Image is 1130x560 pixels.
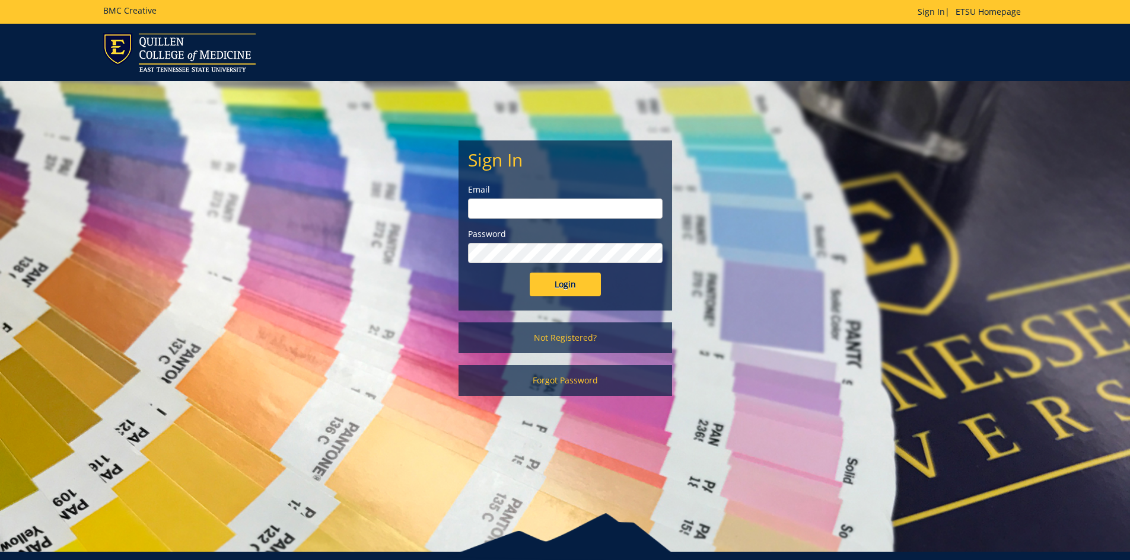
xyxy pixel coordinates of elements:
a: Not Registered? [459,322,672,353]
a: Forgot Password [459,365,672,396]
a: ETSU Homepage [950,6,1027,17]
img: ETSU logo [103,33,256,72]
input: Login [530,273,601,296]
label: Email [468,184,663,196]
h5: BMC Creative [103,6,157,15]
p: | [918,6,1027,18]
label: Password [468,228,663,240]
a: Sign In [918,6,945,17]
h2: Sign In [468,150,663,169]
